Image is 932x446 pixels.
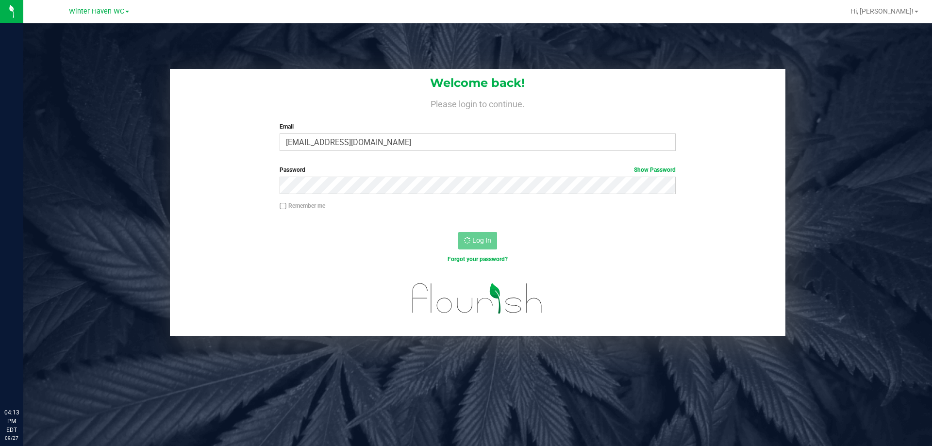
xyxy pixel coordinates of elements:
[280,166,305,173] span: Password
[280,203,286,210] input: Remember me
[448,256,508,263] a: Forgot your password?
[69,7,124,16] span: Winter Haven WC
[850,7,914,15] span: Hi, [PERSON_NAME]!
[170,77,785,89] h1: Welcome back!
[280,201,325,210] label: Remember me
[4,408,19,434] p: 04:13 PM EDT
[634,166,676,173] a: Show Password
[4,434,19,442] p: 09/27
[400,274,554,323] img: flourish_logo.svg
[280,122,675,131] label: Email
[170,97,785,109] h4: Please login to continue.
[472,236,491,244] span: Log In
[458,232,497,249] button: Log In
